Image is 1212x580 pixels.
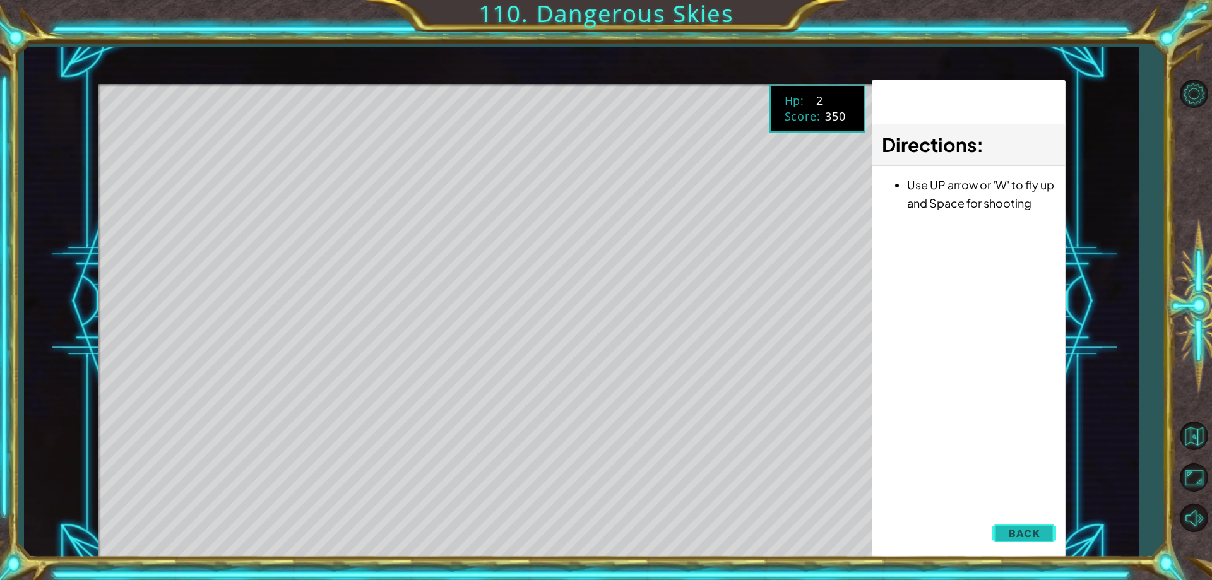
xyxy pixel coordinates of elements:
div: Hp: [785,93,804,109]
div: Level Map [98,84,681,456]
button: Level Options [1175,76,1212,112]
span: Back [1008,527,1040,540]
button: Maximize Browser [1175,459,1212,495]
button: Mute [1175,499,1212,536]
li: Use UP arrow or 'W' to fly up and Space for shooting [907,175,1055,212]
div: 350 [825,109,845,125]
a: Back to Map [1175,415,1212,457]
div: Score: [785,109,821,125]
span: Directions [882,133,977,157]
button: Back [992,521,1056,546]
div: 2 [816,93,823,109]
button: Back to Map [1175,417,1212,454]
h3: : [882,131,1055,159]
